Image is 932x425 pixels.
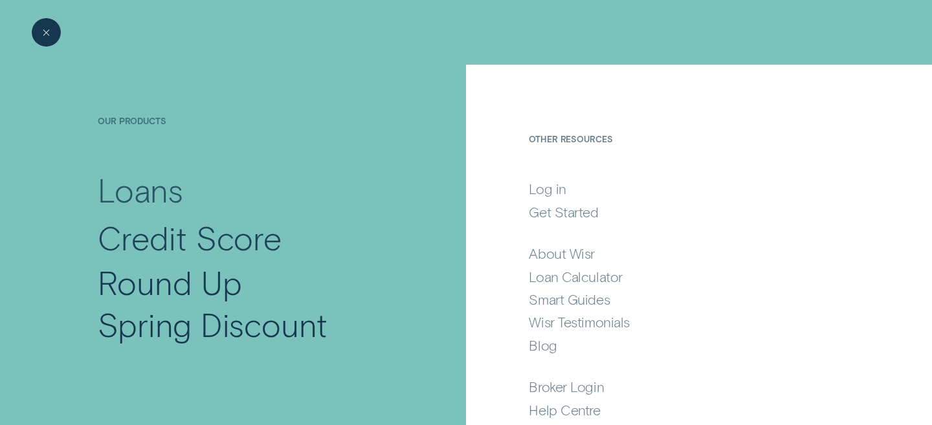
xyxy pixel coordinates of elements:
h4: Other Resources [529,134,833,177]
div: Round Up [98,261,241,303]
div: Broker Login [529,378,604,395]
div: Help Centre [529,401,600,419]
div: Loan Calculator [529,268,623,285]
div: Get Started [529,203,598,221]
a: Wisr Testimonials [529,313,833,331]
button: Close Menu [32,18,61,47]
div: Smart Guides [529,290,610,308]
div: Log in [529,180,566,197]
h4: Our Products [98,116,398,159]
div: Spring Discount [98,303,327,345]
div: Loans [98,169,183,211]
a: Loan Calculator [529,268,833,285]
a: Help Centre [529,401,833,419]
a: About Wisr [529,245,833,262]
a: Credit Score [98,217,398,259]
a: Round Up [98,261,398,303]
a: Get Started [529,203,833,221]
div: Blog [529,336,557,354]
a: Broker Login [529,378,833,395]
a: Smart Guides [529,290,833,308]
a: Loans [98,169,398,211]
a: Spring Discount [98,303,398,345]
a: Log in [529,180,833,197]
div: About Wisr [529,245,595,262]
a: Blog [529,336,833,354]
div: Credit Score [98,217,282,259]
div: Wisr Testimonials [529,313,630,331]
